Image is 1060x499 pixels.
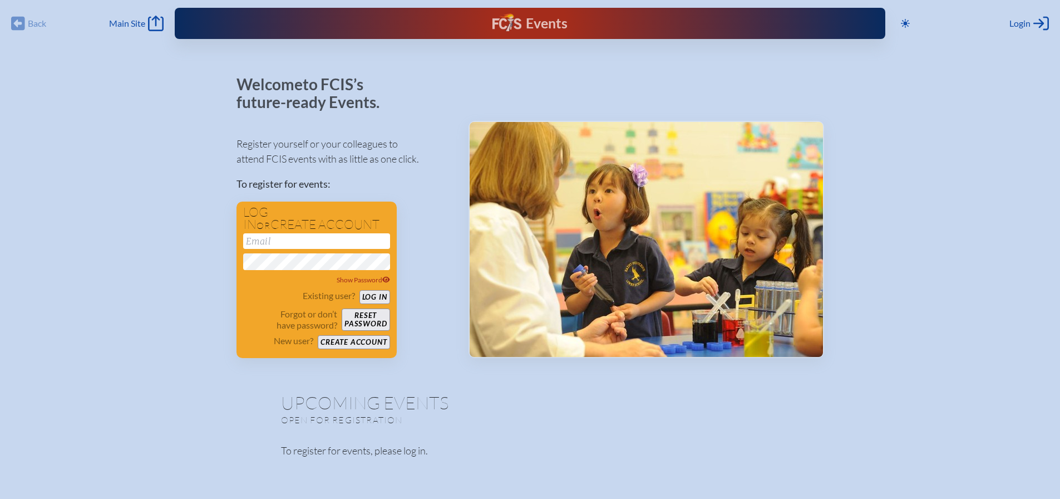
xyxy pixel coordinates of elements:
button: Create account [318,335,390,349]
p: To register for events, please log in. [281,443,780,458]
input: Email [243,233,390,249]
p: To register for events: [236,177,451,192]
button: Resetpassword [342,309,390,331]
p: Existing user? [303,290,355,301]
span: Login [1009,18,1031,29]
p: Open for registration [281,414,575,425]
span: Show Password [337,276,390,284]
p: New user? [274,335,313,346]
a: Main Site [109,16,164,31]
h1: Upcoming Events [281,394,780,412]
button: Log in [359,290,390,304]
div: FCIS Events — Future ready [370,13,689,33]
p: Welcome to FCIS’s future-ready Events. [236,76,392,111]
span: Main Site [109,18,145,29]
h1: Log in create account [243,206,390,231]
img: Events [470,122,823,357]
p: Forgot or don’t have password? [243,309,338,331]
span: or [257,220,270,231]
p: Register yourself or your colleagues to attend FCIS events with as little as one click. [236,136,451,167]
